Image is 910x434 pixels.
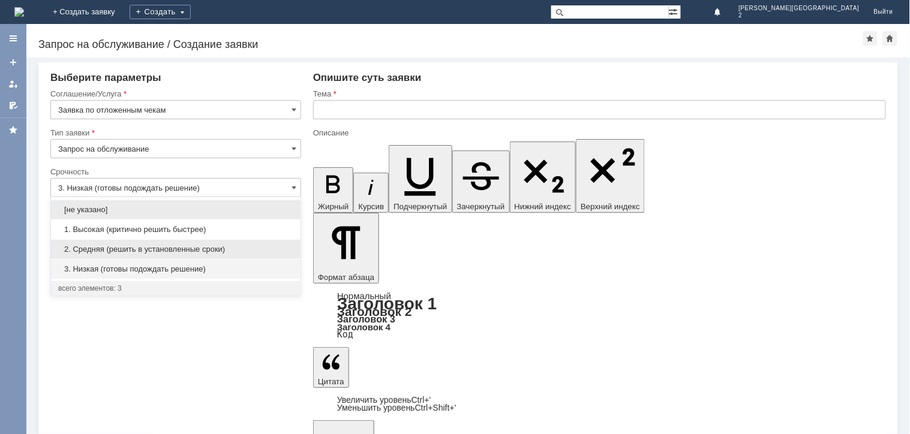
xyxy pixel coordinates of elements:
[576,139,645,213] button: Верхний индекс
[50,129,299,137] div: Тип заявки
[318,202,349,211] span: Жирный
[58,225,293,234] span: 1. Высокая (критично решить быстрее)
[581,202,640,211] span: Верхний индекс
[337,314,395,324] a: Заголовок 3
[412,395,431,405] span: Ctrl+'
[50,90,299,98] div: Соглашение/Услуга
[389,145,452,213] button: Подчеркнутый
[337,395,431,405] a: Increase
[739,5,860,12] span: [PERSON_NAME][GEOGRAPHIC_DATA]
[58,205,293,215] span: [не указано]
[863,31,878,46] div: Добавить в избранное
[353,173,389,213] button: Курсив
[515,202,572,211] span: Нижний индекс
[337,291,391,301] a: Нормальный
[510,141,576,213] button: Нижний индекс
[313,292,886,339] div: Формат абзаца
[337,322,391,332] a: Заголовок 4
[4,74,23,94] a: Мои заявки
[415,403,456,412] span: Ctrl+Shift+'
[313,213,379,284] button: Формат абзаца
[313,347,349,388] button: Цитата
[58,245,293,254] span: 2. Средняя (решить в установленные сроки)
[130,5,191,19] div: Создать
[50,168,299,176] div: Срочность
[313,72,422,83] span: Опишите суть заявки
[318,377,344,386] span: Цитата
[4,96,23,115] a: Мои согласования
[14,7,24,17] img: logo
[337,403,456,412] a: Decrease
[318,273,374,282] span: Формат абзаца
[337,329,353,340] a: Код
[883,31,897,46] div: Сделать домашней страницей
[313,167,354,213] button: Жирный
[358,202,384,211] span: Курсив
[739,12,860,19] span: 2
[58,264,293,274] span: 3. Низкая (готовы подождать решение)
[14,7,24,17] a: Перейти на домашнюю страницу
[337,294,437,313] a: Заголовок 1
[58,284,293,293] div: всего элементов: 3
[4,53,23,72] a: Создать заявку
[313,396,886,412] div: Цитата
[337,305,412,318] a: Заголовок 2
[669,5,681,17] span: Расширенный поиск
[38,38,863,50] div: Запрос на обслуживание / Создание заявки
[313,129,884,137] div: Описание
[394,202,447,211] span: Подчеркнутый
[50,72,161,83] span: Выберите параметры
[457,202,505,211] span: Зачеркнутый
[313,90,884,98] div: Тема
[452,150,510,213] button: Зачеркнутый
